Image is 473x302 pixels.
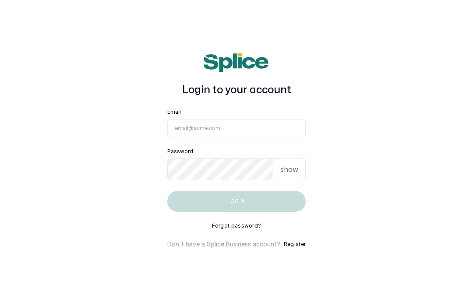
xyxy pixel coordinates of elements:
p: Don't have a Splice Business account? [167,240,280,249]
p: show [280,164,298,175]
h1: Login to your account [167,82,306,98]
button: Register [284,240,306,249]
input: email@acme.com [167,119,306,137]
label: Password [167,148,193,155]
label: Email [167,109,181,116]
button: Log in [167,191,306,212]
button: Forgot password? [212,222,261,229]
